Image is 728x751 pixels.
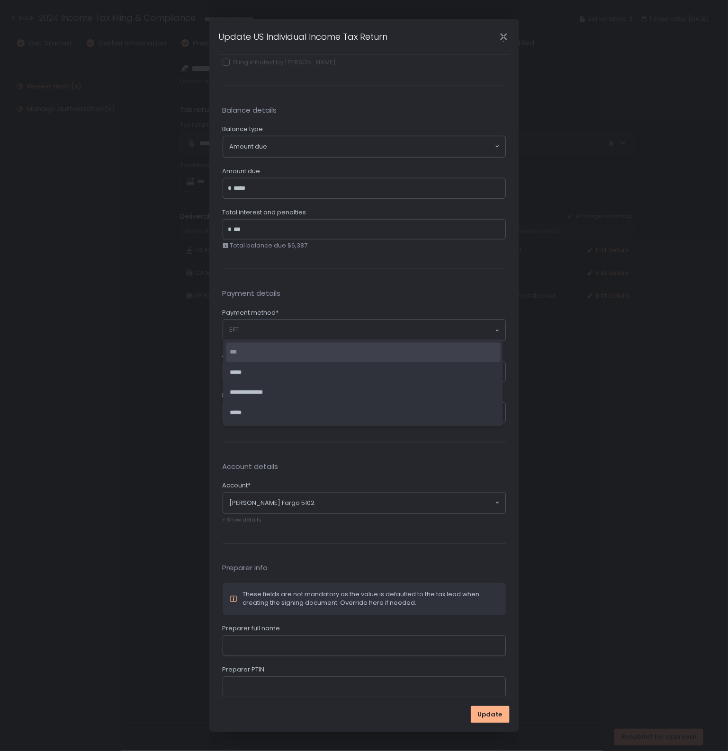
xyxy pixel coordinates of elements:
span: Total balance due $6,387 [230,241,308,250]
button: Update [471,706,510,723]
input: Search for option [315,498,494,508]
span: Amount to pay [223,351,268,359]
button: + Show details [223,514,262,525]
span: Preparer PTIN [223,666,265,674]
span: Balance type [223,125,263,133]
span: Payment details [223,288,506,299]
span: + Show details [223,516,262,523]
span: Account details [223,461,506,472]
span: [PERSON_NAME] Fargo 5102 [230,499,315,507]
span: Payment date [223,391,266,400]
div: Close [489,31,519,42]
input: Search for option [268,142,494,151]
span: Preparer info [223,563,506,574]
div: These fields are not mandatory as the value is defaulted to the tax lead when creating the signin... [243,591,499,608]
div: Search for option [223,136,505,157]
div: Search for option [223,320,505,341]
span: Total interest and penalties [223,208,306,217]
span: Account* [223,481,251,490]
span: Amount due [223,167,261,176]
h1: Update US Individual Income Tax Return [219,30,388,43]
span: Update [478,710,503,719]
span: Balance details [223,105,506,116]
span: Payment method* [223,309,279,317]
span: Amount due [230,142,268,151]
div: Search for option [223,493,505,513]
span: Preparer full name [223,625,280,633]
input: Search for option [230,326,494,335]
